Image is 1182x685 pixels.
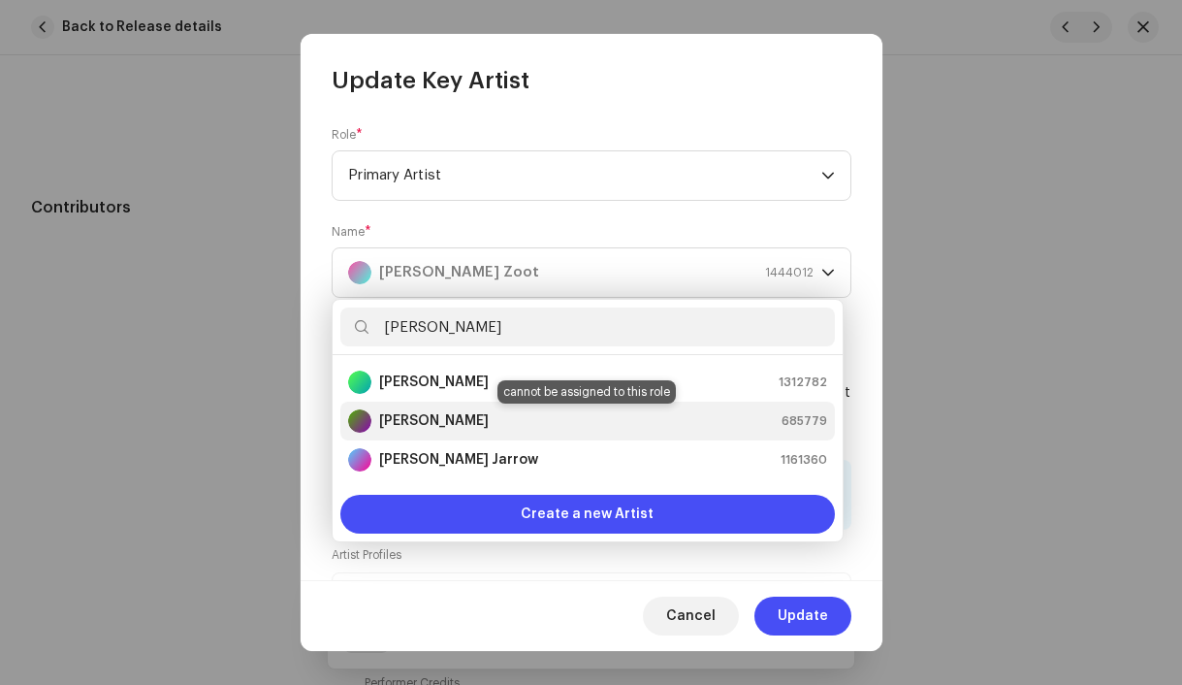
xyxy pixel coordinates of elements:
span: Update [778,597,828,636]
label: Name [332,224,371,240]
div: dropdown trigger [821,151,835,200]
label: Role [332,127,363,143]
span: Update Key Artist [332,65,529,96]
button: Cancel [643,597,739,636]
span: 685779 [782,411,827,431]
li: Spack Jarrow [340,440,835,479]
span: 1444012 [765,248,814,297]
span: Select Artist [348,248,821,297]
strong: [PERSON_NAME] Zoot [379,248,539,297]
span: Create a new Artist [521,495,654,534]
span: 1312782 [779,373,827,392]
div: dropdown trigger [821,248,835,297]
small: Artist Profiles [332,545,401,565]
li: Spack [340,363,835,402]
li: Spack DS [340,402,835,440]
span: 1161360 [781,450,827,470]
strong: [PERSON_NAME] [379,411,489,431]
span: Cancel [666,597,716,636]
button: Update [754,597,851,636]
strong: [PERSON_NAME] Jarrow [379,450,538,470]
span: Primary Artist [348,151,821,200]
strong: [PERSON_NAME] [379,373,489,392]
ul: Option List [333,355,843,487]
